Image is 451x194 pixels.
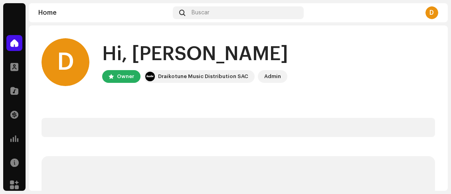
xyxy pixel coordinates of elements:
div: Draikotune Music Distribution SAC [158,72,248,81]
div: Owner [117,72,134,81]
font: Buscar [192,10,210,16]
font: D [429,10,434,16]
div: D [42,38,89,86]
div: Admin [264,72,281,81]
div: Home [38,10,170,16]
img: 10370c6a-d0e2-4592-b8a2-38f444b0ca44 [145,72,155,81]
div: Hi, [PERSON_NAME] [102,41,288,67]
